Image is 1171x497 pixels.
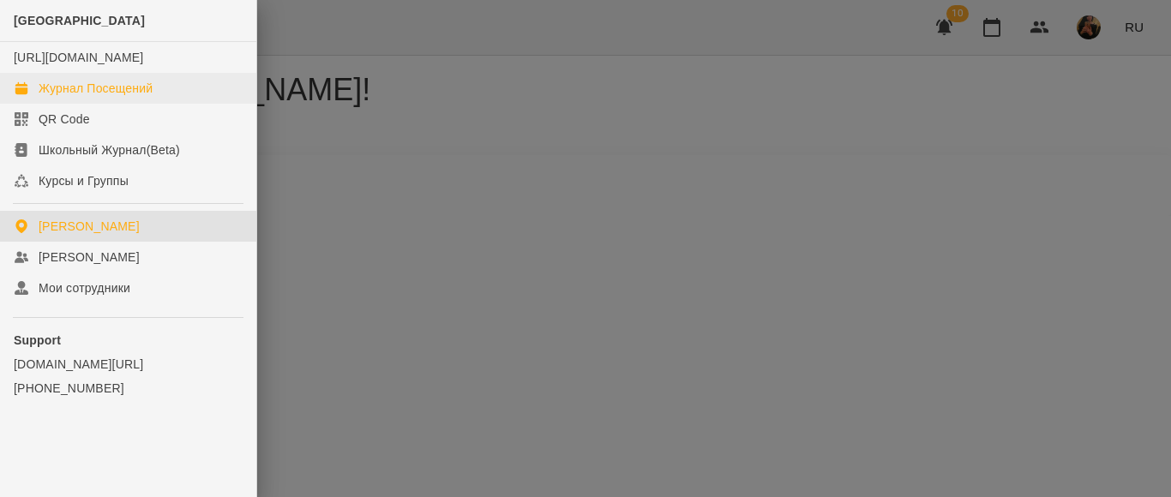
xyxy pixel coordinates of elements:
div: Журнал Посещений [39,80,153,97]
div: [PERSON_NAME] [39,248,140,266]
a: [DOMAIN_NAME][URL] [14,356,243,373]
a: [URL][DOMAIN_NAME] [14,51,143,64]
div: Мои сотрудники [39,279,130,296]
div: Школьный Журнал(Beta) [39,141,180,159]
p: Support [14,332,243,349]
div: Курсы и Группы [39,172,129,189]
span: [GEOGRAPHIC_DATA] [14,14,145,27]
a: [PHONE_NUMBER] [14,380,243,397]
div: [PERSON_NAME] [39,218,140,235]
div: QR Code [39,111,90,128]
